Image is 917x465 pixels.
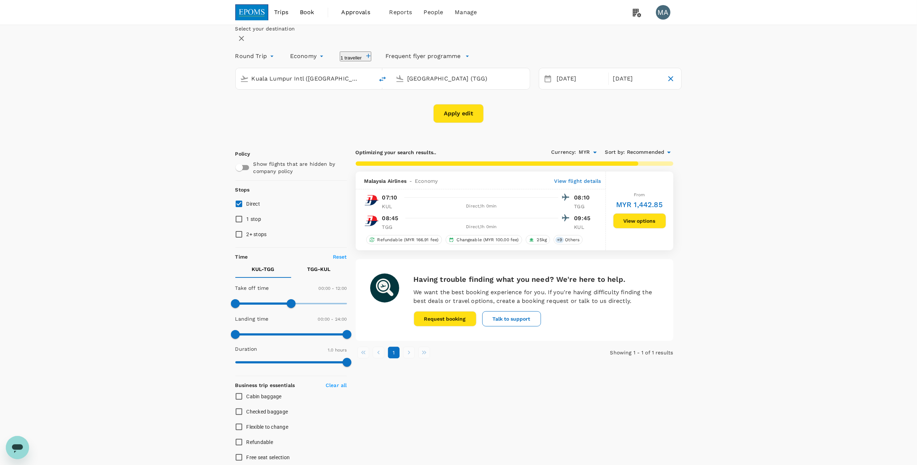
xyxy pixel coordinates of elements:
[374,70,391,88] button: delete
[247,439,273,445] span: Refundable
[574,193,592,202] p: 08:10
[574,223,592,231] p: KUL
[235,315,269,322] p: Landing time
[386,52,461,61] p: Frequent flyer programme
[247,231,267,237] span: 2+ stops
[656,5,670,20] div: MA
[356,149,515,156] p: Optimizing your search results..
[366,235,442,244] div: Refundable (MYR 166.91 fee)
[433,104,484,123] button: Apply edit
[388,347,400,358] button: page 1
[424,8,443,17] span: People
[555,237,563,243] span: + 9
[375,237,442,243] span: Refundable (MYR 166.91 fee)
[386,52,470,61] button: Frequent flyer programme
[247,201,260,207] span: Direct
[526,235,550,244] div: 25kg
[318,317,347,322] span: 00:00 - 24:00
[554,72,607,86] div: [DATE]
[562,237,583,243] span: Others
[454,237,522,243] span: Changeable (MYR 100.00 fee)
[252,73,359,84] input: Depart from
[6,436,29,459] iframe: Button to launch messaging window
[605,148,625,156] span: Sort by :
[235,50,276,62] div: Round Trip
[364,214,379,228] img: MH
[235,4,269,20] img: EPOMS SDN BHD
[290,50,325,62] div: Economy
[590,147,600,157] button: Open
[414,311,476,326] button: Request booking
[235,284,269,292] p: Take off time
[574,214,592,223] p: 09:45
[407,73,515,84] input: Going to
[616,199,663,210] h6: MYR 1,442.85
[554,235,583,244] div: +9Others
[446,235,522,244] div: Changeable (MYR 100.00 fee)
[247,424,289,430] span: Flexible to change
[300,8,314,17] span: Book
[253,160,342,175] p: Show flights that are hidden by company policy
[235,345,257,353] p: Duration
[525,78,526,79] button: Open
[613,213,666,229] button: View options
[627,148,665,156] span: Recommended
[406,177,415,185] span: -
[307,266,331,273] p: TGG - KUL
[319,286,347,291] span: 00:00 - 12:00
[235,150,242,157] p: Policy
[247,409,288,415] span: Checked baggage
[328,347,347,353] span: 1.0 hours
[534,237,550,243] span: 25kg
[235,25,682,32] div: Select your destination
[235,382,295,388] strong: Business trip essentials
[414,288,659,305] p: We want the best booking experience for you. If you're having difficulty finding the best deals o...
[554,177,601,185] p: View flight details
[235,187,250,193] strong: Stops
[455,8,477,17] span: Manage
[382,223,400,231] p: TGG
[364,177,407,185] span: Malaysia Airlines
[414,273,659,285] h6: Having trouble finding what you need? We're here to help.
[382,203,400,210] p: KUL
[415,177,438,185] span: Economy
[356,347,567,358] nav: pagination navigation
[551,148,576,156] span: Currency :
[567,349,673,356] p: Showing 1 - 1 of 1 results
[405,203,558,210] div: Direct , 1h 0min
[326,382,347,389] p: Clear all
[405,223,558,231] div: Direct , 1h 0min
[333,253,347,260] p: Reset
[364,193,379,207] img: MH
[369,78,370,79] button: Open
[247,394,282,399] span: Cabin baggage
[340,52,371,61] button: 1 traveller
[389,8,412,17] span: Reports
[247,216,261,222] span: 1 stop
[382,214,398,223] p: 08:45
[252,266,274,273] p: KUL - TGG
[235,253,248,260] p: Time
[634,192,645,197] span: From
[382,193,397,202] p: 07:10
[274,8,288,17] span: Trips
[342,8,378,17] span: Approvals
[482,311,541,326] button: Talk to support
[574,203,592,210] p: TGG
[610,72,664,86] div: [DATE]
[247,454,290,460] span: Free seat selection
